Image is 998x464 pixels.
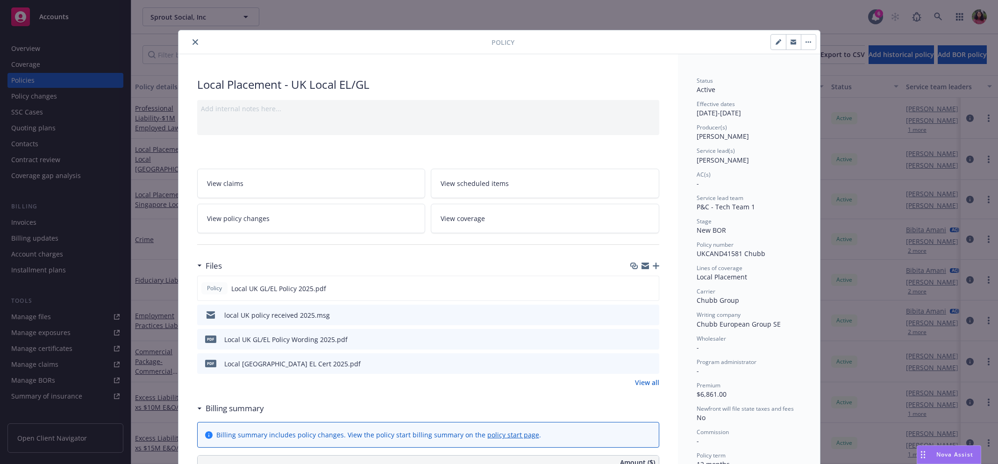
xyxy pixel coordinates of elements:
div: Drag to move [917,446,929,464]
span: Chubb European Group SE [697,320,781,328]
button: close [190,36,201,48]
span: - [697,366,699,375]
button: preview file [647,284,655,293]
span: pdf [205,336,216,343]
span: UKCAND41581 Chubb [697,249,765,258]
div: Billing summary includes policy changes. View the policy start billing summary on the . [216,430,541,440]
span: Stage [697,217,712,225]
span: Policy term [697,451,726,459]
button: preview file [647,335,656,344]
a: View claims [197,169,426,198]
span: $6,861.00 [697,390,727,399]
span: No [697,413,706,422]
span: Local Placement [697,272,747,281]
span: Effective dates [697,100,735,108]
span: Premium [697,381,720,389]
span: View coverage [441,214,485,223]
span: Service lead team [697,194,743,202]
div: Files [197,260,222,272]
button: download file [632,284,639,293]
span: Writing company [697,311,741,319]
span: Producer(s) [697,123,727,131]
span: Carrier [697,287,715,295]
a: View policy changes [197,204,426,233]
div: Local UK GL/EL Policy Wording 2025.pdf [224,335,348,344]
span: Active [697,85,715,94]
button: preview file [647,359,656,369]
div: Local [GEOGRAPHIC_DATA] EL Cert 2025.pdf [224,359,361,369]
a: policy start page [487,430,539,439]
button: Nova Assist [917,445,981,464]
a: View all [635,378,659,387]
span: pdf [205,360,216,367]
button: download file [632,335,640,344]
span: Newfront will file state taxes and fees [697,405,794,413]
span: Status [697,77,713,85]
span: - [697,436,699,445]
span: View claims [207,178,243,188]
div: Billing summary [197,402,264,414]
a: View scheduled items [431,169,659,198]
div: [DATE] - [DATE] [697,100,801,118]
span: Wholesaler [697,335,726,343]
span: AC(s) [697,171,711,178]
span: Commission [697,428,729,436]
span: [PERSON_NAME] [697,156,749,164]
span: Local UK GL/EL Policy 2025.pdf [231,284,326,293]
span: Policy number [697,241,734,249]
div: local UK policy received 2025.msg [224,310,330,320]
span: Service lead(s) [697,147,735,155]
span: New BOR [697,226,726,235]
button: preview file [647,310,656,320]
span: View scheduled items [441,178,509,188]
span: Program administrator [697,358,756,366]
h3: Files [206,260,222,272]
button: download file [632,310,640,320]
span: View policy changes [207,214,270,223]
a: View coverage [431,204,659,233]
span: Policy [492,37,514,47]
span: Chubb Group [697,296,739,305]
span: Policy [205,284,224,293]
h3: Billing summary [206,402,264,414]
span: - [697,343,699,352]
div: Local Placement - UK Local EL/GL [197,77,659,93]
button: download file [632,359,640,369]
span: Lines of coverage [697,264,742,272]
span: Nova Assist [936,450,973,458]
div: Add internal notes here... [201,104,656,114]
span: - [697,179,699,188]
span: [PERSON_NAME] [697,132,749,141]
span: P&C - Tech Team 1 [697,202,755,211]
